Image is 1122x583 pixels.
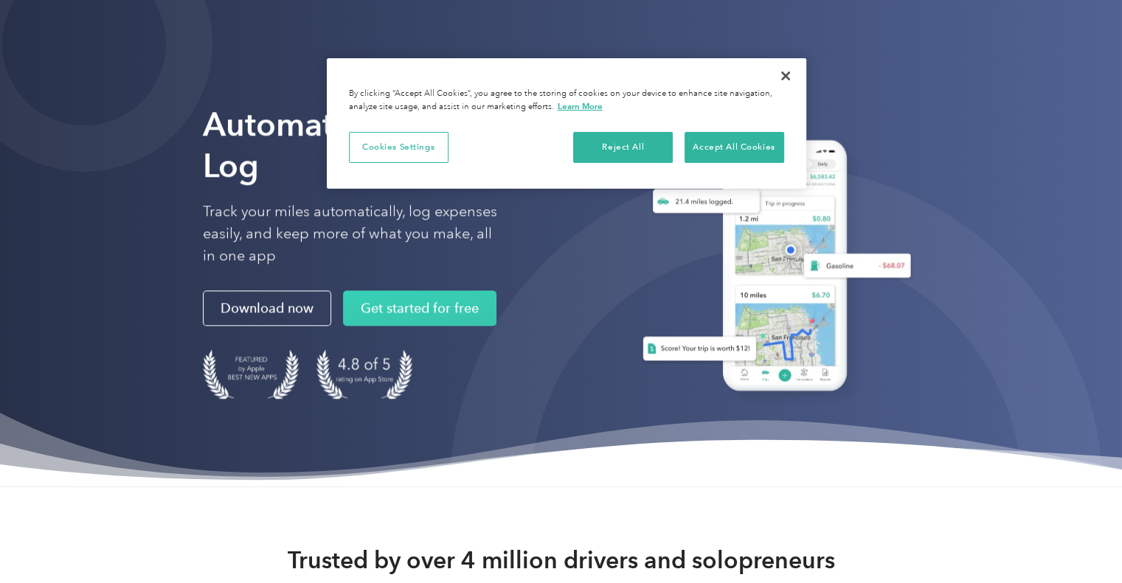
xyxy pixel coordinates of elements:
button: Reject All [573,132,673,163]
button: Accept All Cookies [685,132,784,163]
img: Badge for Featured by Apple Best New Apps [203,349,299,399]
button: Cookies Settings [349,132,449,163]
p: Track your miles automatically, log expenses easily, and keep more of what you make, all in one app [203,200,498,267]
button: Close [769,60,802,92]
div: Cookie banner [327,58,806,189]
img: 4.9 out of 5 stars on the app store [316,349,412,399]
div: Privacy [327,58,806,189]
a: Download now [203,290,331,326]
a: Get started for free [343,290,496,326]
strong: Automate Your Mileage Log [203,105,558,185]
div: By clicking “Accept All Cookies”, you agree to the storing of cookies on your device to enhance s... [349,88,784,114]
a: More information about your privacy, opens in a new tab [558,101,603,111]
strong: Trusted by over 4 million drivers and solopreneurs [288,545,835,575]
